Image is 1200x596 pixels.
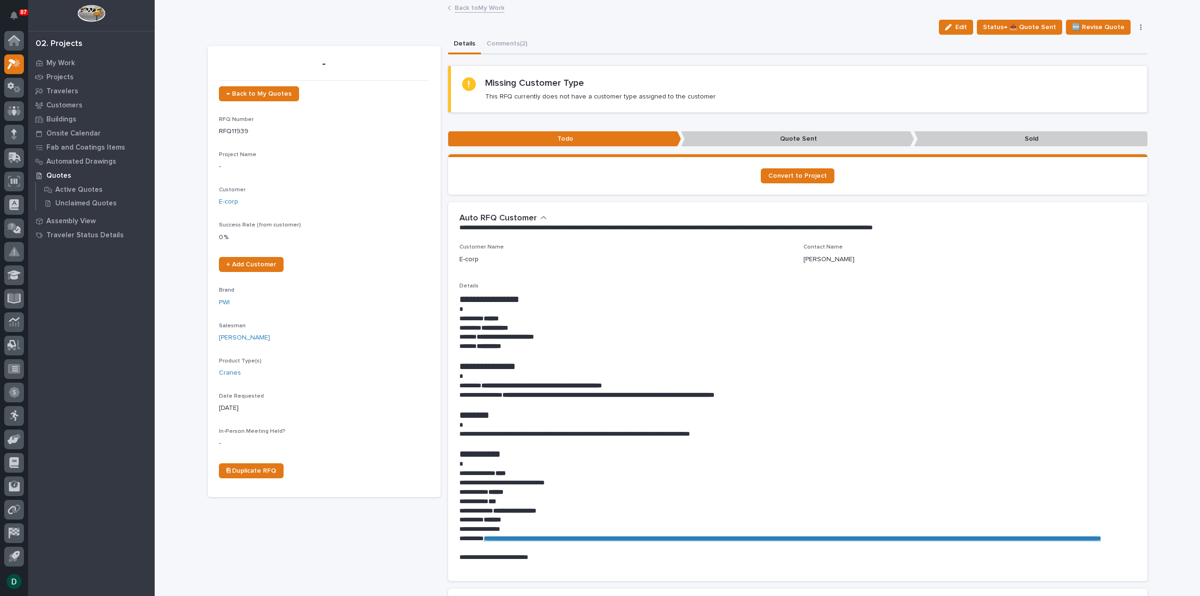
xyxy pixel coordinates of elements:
[939,20,973,35] button: Edit
[28,98,155,112] a: Customers
[226,468,276,474] span: ⎘ Duplicate RFQ
[12,11,24,26] div: Notifications87
[914,131,1147,147] p: Sold
[768,173,827,179] span: Convert to Project
[28,154,155,168] a: Automated Drawings
[21,9,27,15] p: 87
[983,22,1056,33] span: Status→ 📤 Quote Sent
[219,368,241,378] a: Cranes
[46,217,96,226] p: Assembly View
[219,233,429,242] p: 0 %
[28,70,155,84] a: Projects
[455,2,504,13] a: Back toMy Work
[46,143,125,152] p: Fab and Coatings Items
[46,129,101,138] p: Onsite Calendar
[219,162,429,172] p: -
[36,196,155,210] a: Unclaimed Quotes
[28,112,155,126] a: Buildings
[28,84,155,98] a: Travelers
[46,59,75,68] p: My Work
[28,56,155,70] a: My Work
[219,152,256,158] span: Project Name
[219,438,429,448] p: -
[46,101,82,110] p: Customers
[219,187,246,193] span: Customer
[459,244,504,250] span: Customer Name
[459,213,537,224] h2: Auto RFQ Customer
[219,57,429,71] p: -
[761,168,834,183] a: Convert to Project
[459,213,547,224] button: Auto RFQ Customer
[448,131,681,147] p: Todo
[681,131,914,147] p: Quote Sent
[4,6,24,25] button: Notifications
[459,283,479,289] span: Details
[77,5,105,22] img: Workspace Logo
[485,77,584,89] h2: Missing Customer Type
[4,572,24,591] button: users-avatar
[485,92,716,101] p: This RFQ currently does not have a customer type assigned to the customer
[28,168,155,182] a: Quotes
[219,287,234,293] span: Brand
[28,228,155,242] a: Traveler Status Details
[46,172,71,180] p: Quotes
[226,261,276,268] span: + Add Customer
[36,39,82,49] div: 02. Projects
[46,158,116,166] p: Automated Drawings
[219,257,284,272] a: + Add Customer
[219,323,246,329] span: Salesman
[219,429,285,434] span: In-Person Meeting Held?
[219,197,238,207] a: E-corp
[219,393,264,399] span: Date Requested
[46,115,76,124] p: Buildings
[28,126,155,140] a: Onsite Calendar
[219,333,270,343] a: [PERSON_NAME]
[36,183,155,196] a: Active Quotes
[1072,22,1125,33] span: 🆕 Revise Quote
[28,214,155,228] a: Assembly View
[28,140,155,154] a: Fab and Coatings Items
[481,35,533,54] button: Comments (2)
[219,117,254,122] span: RFQ Number
[219,127,429,136] p: RFQ11939
[219,403,429,413] p: [DATE]
[55,186,103,194] p: Active Quotes
[46,231,124,240] p: Traveler Status Details
[459,255,479,264] p: E-corp
[46,87,78,96] p: Travelers
[46,73,74,82] p: Projects
[219,463,284,478] a: ⎘ Duplicate RFQ
[226,91,292,97] span: ← Back to My Quotes
[803,244,843,250] span: Contact Name
[219,222,301,228] span: Success Rate (from customer)
[803,255,855,264] p: [PERSON_NAME]
[448,35,481,54] button: Details
[1066,20,1131,35] button: 🆕 Revise Quote
[955,23,967,31] span: Edit
[219,358,262,364] span: Product Type(s)
[219,86,299,101] a: ← Back to My Quotes
[977,20,1062,35] button: Status→ 📤 Quote Sent
[55,199,117,208] p: Unclaimed Quotes
[219,298,230,308] a: PWI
